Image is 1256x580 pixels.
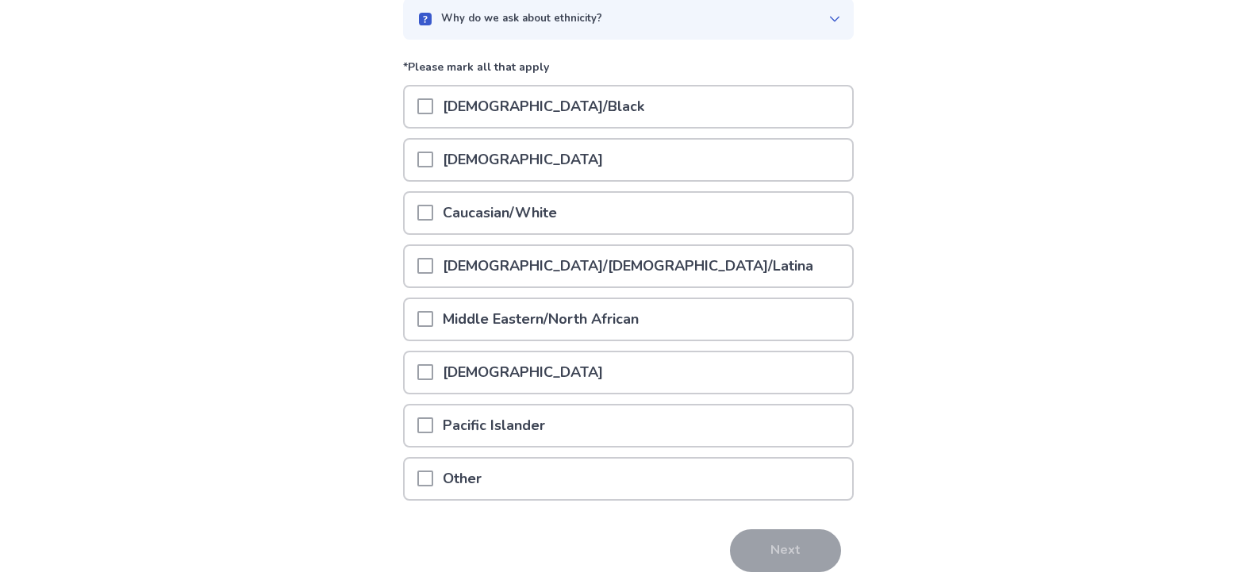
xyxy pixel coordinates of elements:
[433,405,555,446] p: Pacific Islander
[433,352,613,393] p: [DEMOGRAPHIC_DATA]
[433,459,491,499] p: Other
[403,59,854,85] p: *Please mark all that apply
[433,193,567,233] p: Caucasian/White
[433,299,648,340] p: Middle Eastern/North African
[441,11,602,27] p: Why do we ask about ethnicity?
[730,529,841,572] button: Next
[433,86,654,127] p: [DEMOGRAPHIC_DATA]/Black
[433,246,823,286] p: [DEMOGRAPHIC_DATA]/[DEMOGRAPHIC_DATA]/Latina
[433,140,613,180] p: [DEMOGRAPHIC_DATA]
